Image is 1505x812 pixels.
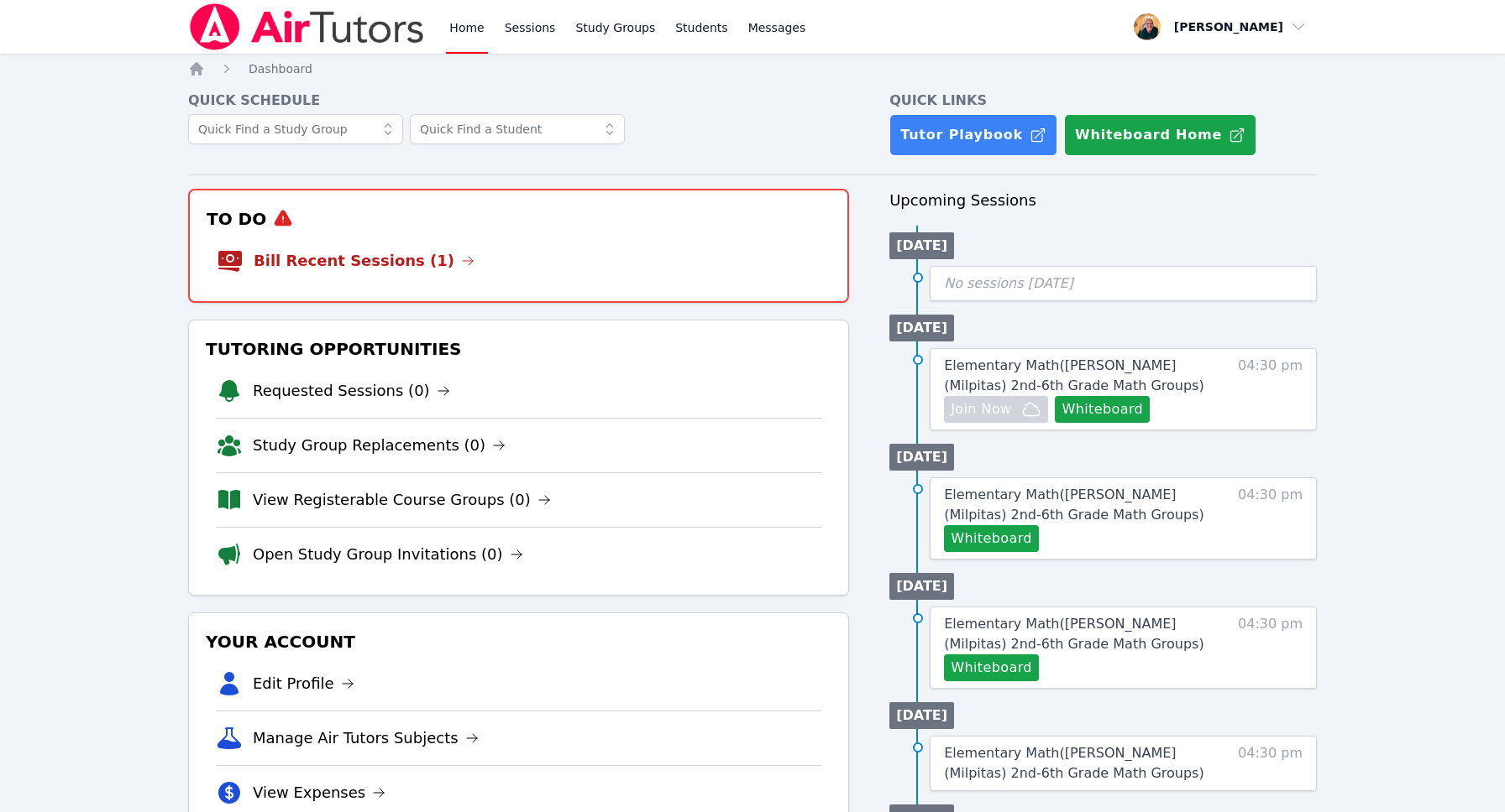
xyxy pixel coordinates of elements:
a: Tutor Playbook [889,114,1057,156]
a: Study Group Replacements (0) [253,434,506,457]
li: [DATE] [889,444,954,471]
span: Elementary Math ( [PERSON_NAME] (Milpitas) 2nd-6th Grade Math Groups ) [944,487,1203,523]
span: Elementary Math ( [PERSON_NAME] (Milpitas) 2nd-6th Grade Math Groups ) [944,616,1203,652]
span: Messages [748,19,806,36]
li: [DATE] [889,702,954,729]
span: Elementary Math ( [PERSON_NAME] (Milpitas) 2nd-6th Grade Math Groups ) [944,745,1203,781]
a: Edit Profile [253,672,354,695]
a: View Registerable Course Groups (0) [253,488,551,512]
span: No sessions [DATE] [944,275,1073,291]
li: [DATE] [889,315,954,341]
a: Dashboard [249,60,312,77]
a: Manage Air Tutors Subjects [253,726,479,750]
a: Elementary Math([PERSON_NAME] (Milpitas) 2nd-6th Grade Math Groups) [944,485,1213,525]
button: Whiteboard Home [1064,114,1256,156]
span: 04:30 pm [1238,485,1303,552]
button: Join Now [944,396,1048,423]
input: Quick Find a Study Group [188,114,403,144]
button: Whiteboard [944,525,1039,552]
h3: To Do [203,204,834,234]
nav: Breadcrumb [188,60,1317,77]
a: Open Study Group Invitations (0) [253,543,523,566]
h4: Quick Schedule [188,91,849,111]
h3: Tutoring Opportunities [202,334,835,364]
li: [DATE] [889,573,954,600]
button: Whiteboard [1055,396,1150,423]
span: Join Now [951,399,1011,419]
a: Elementary Math([PERSON_NAME] (Milpitas) 2nd-6th Grade Math Groups) [944,356,1213,396]
a: Bill Recent Sessions (1) [254,249,475,273]
h4: Quick Links [889,91,1317,111]
a: Requested Sessions (0) [253,379,450,403]
span: 04:30 pm [1238,743,1303,783]
button: Whiteboard [944,654,1039,681]
img: Air Tutors [188,3,426,50]
h3: Your Account [202,627,835,657]
span: Dashboard [249,62,312,75]
li: [DATE] [889,232,954,259]
h3: Upcoming Sessions [889,189,1317,212]
span: Elementary Math ( [PERSON_NAME] (Milpitas) 2nd-6th Grade Math Groups ) [944,357,1203,393]
a: Elementary Math([PERSON_NAME] (Milpitas) 2nd-6th Grade Math Groups) [944,614,1213,654]
span: 04:30 pm [1238,356,1303,423]
span: 04:30 pm [1238,614,1303,681]
input: Quick Find a Student [410,114,625,144]
a: Elementary Math([PERSON_NAME] (Milpitas) 2nd-6th Grade Math Groups) [944,743,1213,783]
a: View Expenses [253,781,385,804]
